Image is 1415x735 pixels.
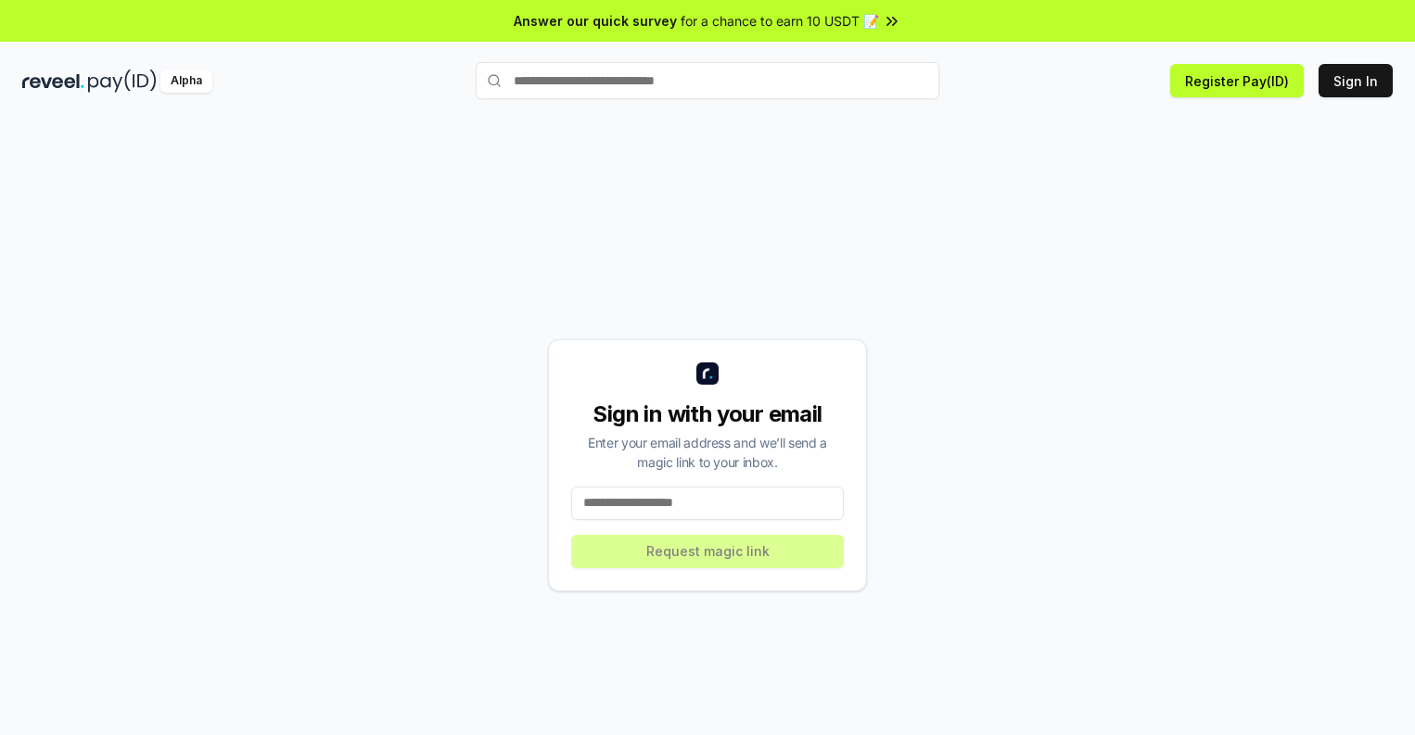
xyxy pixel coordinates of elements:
img: reveel_dark [22,70,84,93]
div: Enter your email address and we’ll send a magic link to your inbox. [571,433,844,472]
div: Alpha [160,70,212,93]
span: Answer our quick survey [514,11,677,31]
button: Register Pay(ID) [1170,64,1304,97]
img: pay_id [88,70,157,93]
div: Sign in with your email [571,399,844,429]
span: for a chance to earn 10 USDT 📝 [681,11,879,31]
button: Sign In [1319,64,1393,97]
img: logo_small [696,362,719,385]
